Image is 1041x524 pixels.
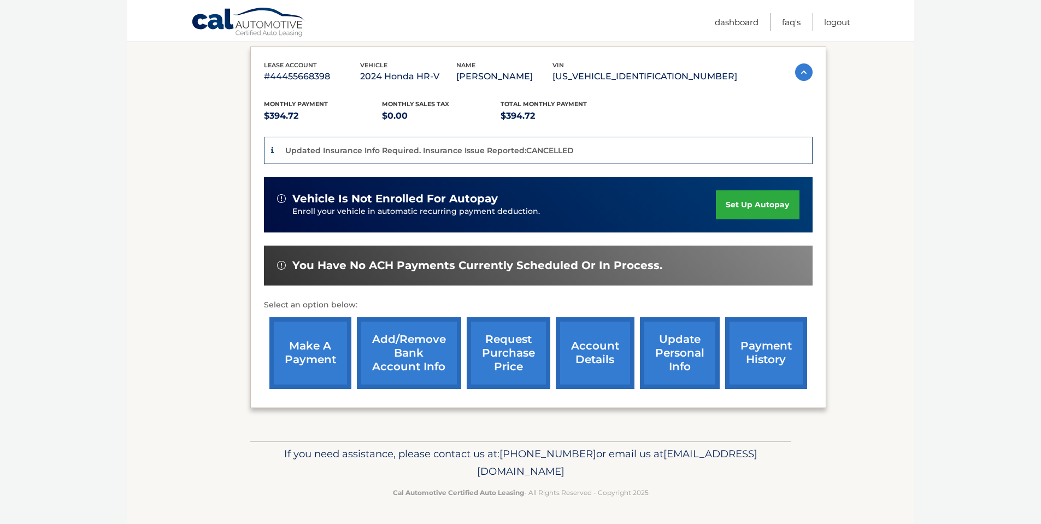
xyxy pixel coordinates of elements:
[382,108,501,124] p: $0.00
[640,317,720,389] a: update personal info
[393,488,524,497] strong: Cal Automotive Certified Auto Leasing
[467,317,550,389] a: request purchase price
[456,69,552,84] p: [PERSON_NAME]
[277,194,286,203] img: alert-white.svg
[264,299,813,312] p: Select an option below:
[501,100,587,108] span: Total Monthly Payment
[725,317,807,389] a: payment history
[264,108,383,124] p: $394.72
[715,13,758,31] a: Dashboard
[285,145,574,155] p: Updated Insurance Info Required. Insurance Issue Reported:CANCELLED
[269,317,351,389] a: make a payment
[824,13,850,31] a: Logout
[795,63,813,81] img: accordion-active.svg
[292,259,662,272] span: You have no ACH payments currently scheduled or in process.
[716,190,799,219] a: set up autopay
[292,206,716,218] p: Enroll your vehicle in automatic recurring payment deduction.
[552,61,564,69] span: vin
[292,192,498,206] span: vehicle is not enrolled for autopay
[357,317,461,389] a: Add/Remove bank account info
[257,445,784,480] p: If you need assistance, please contact us at: or email us at
[456,61,475,69] span: name
[499,447,596,460] span: [PHONE_NUMBER]
[264,69,360,84] p: #44455668398
[501,108,619,124] p: $394.72
[782,13,801,31] a: FAQ's
[277,261,286,270] img: alert-white.svg
[264,61,317,69] span: lease account
[382,100,449,108] span: Monthly sales Tax
[360,61,387,69] span: vehicle
[556,317,634,389] a: account details
[257,487,784,498] p: - All Rights Reserved - Copyright 2025
[360,69,456,84] p: 2024 Honda HR-V
[264,100,328,108] span: Monthly Payment
[191,7,306,39] a: Cal Automotive
[552,69,737,84] p: [US_VEHICLE_IDENTIFICATION_NUMBER]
